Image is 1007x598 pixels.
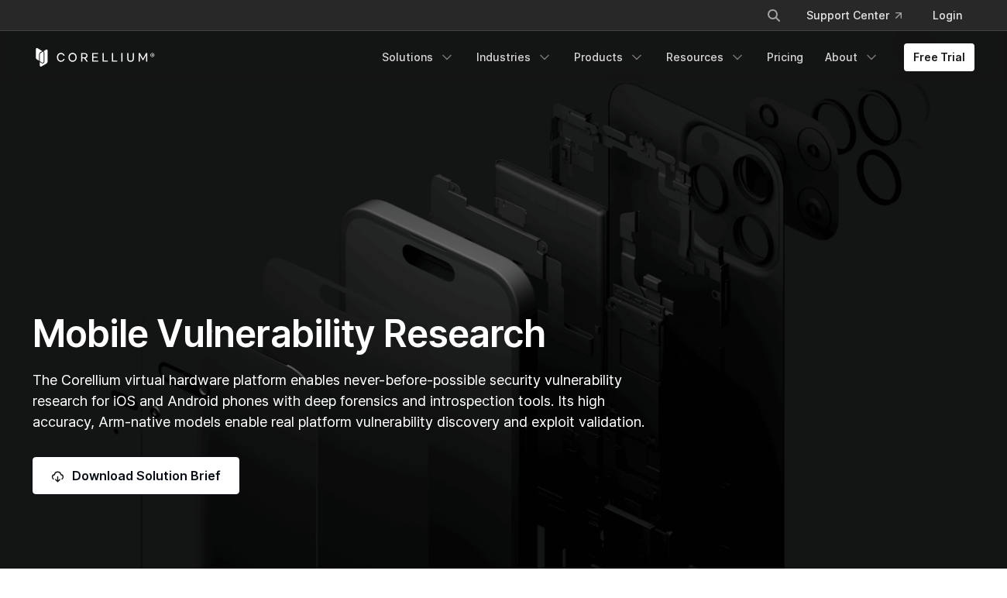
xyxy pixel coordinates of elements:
a: Free Trial [904,43,974,71]
span: The Corellium virtual hardware platform enables never-before-possible security vulnerability rese... [33,372,644,430]
a: Solutions [373,43,464,71]
a: Download Solution Brief [33,457,239,494]
a: Support Center [794,2,914,29]
a: About [816,43,888,71]
div: Navigation Menu [748,2,974,29]
a: Products [565,43,654,71]
a: Industries [467,43,562,71]
button: Search [760,2,788,29]
a: Pricing [758,43,813,71]
a: Resources [657,43,754,71]
a: Corellium Home [33,48,156,67]
div: Navigation Menu [373,43,974,71]
span: Download Solution Brief [72,466,221,485]
h1: Mobile Vulnerability Research [33,311,650,357]
a: Login [920,2,974,29]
